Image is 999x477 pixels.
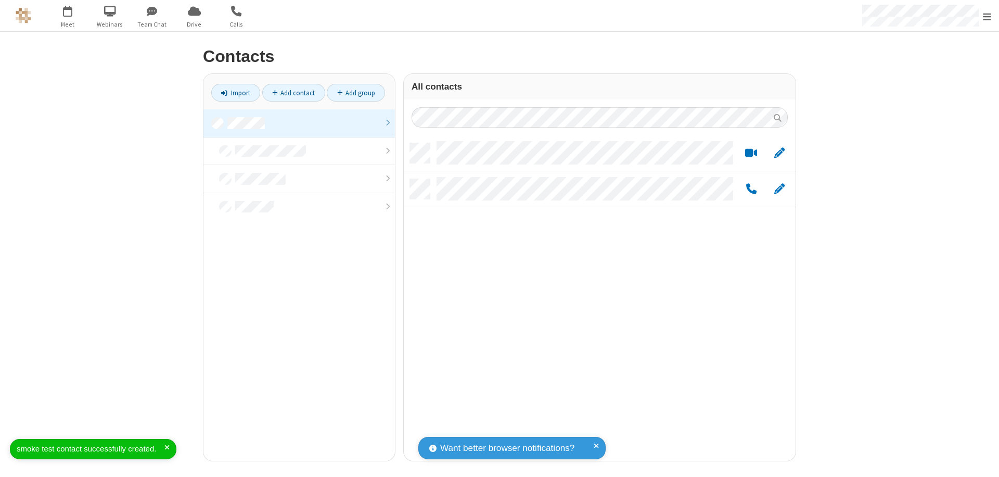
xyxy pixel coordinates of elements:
button: Call by phone [741,183,761,196]
h2: Contacts [203,47,796,66]
span: Webinars [91,20,130,29]
h3: All contacts [412,82,788,92]
button: Start a video meeting [741,147,761,160]
a: Add group [327,84,385,102]
span: Team Chat [133,20,172,29]
span: Calls [217,20,256,29]
div: grid [404,135,796,461]
span: Drive [175,20,214,29]
button: Edit [769,183,789,196]
button: Edit [769,147,789,160]
span: Want better browser notifications? [440,442,574,455]
a: Import [211,84,260,102]
img: QA Selenium DO NOT DELETE OR CHANGE [16,8,31,23]
a: Add contact [262,84,325,102]
iframe: Chat [973,450,991,470]
div: smoke test contact successfully created. [17,443,164,455]
span: Meet [48,20,87,29]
